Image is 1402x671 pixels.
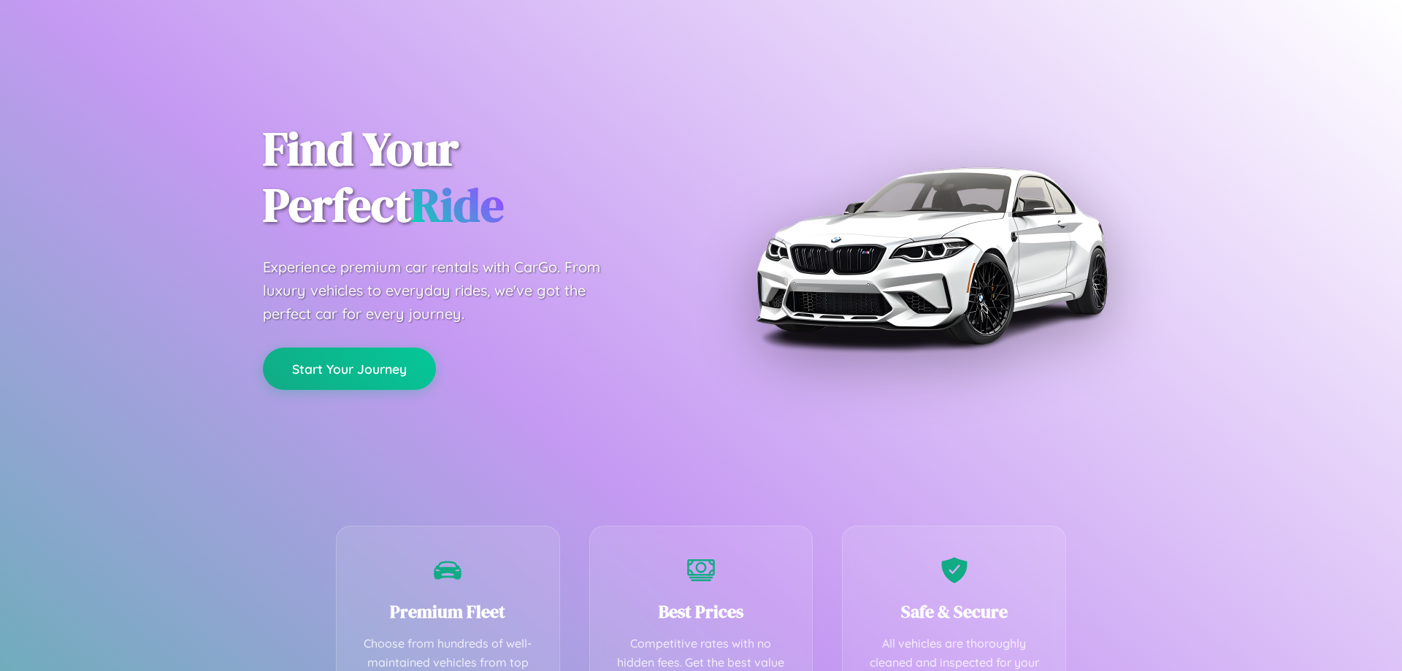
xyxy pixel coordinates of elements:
[359,599,537,624] h3: Premium Fleet
[612,599,791,624] h3: Best Prices
[263,121,679,234] h1: Find Your Perfect
[411,173,504,237] span: Ride
[263,348,436,390] button: Start Your Journey
[865,599,1043,624] h3: Safe & Secure
[748,73,1114,438] img: Premium BMW car rental vehicle
[263,256,628,326] p: Experience premium car rentals with CarGo. From luxury vehicles to everyday rides, we've got the ...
